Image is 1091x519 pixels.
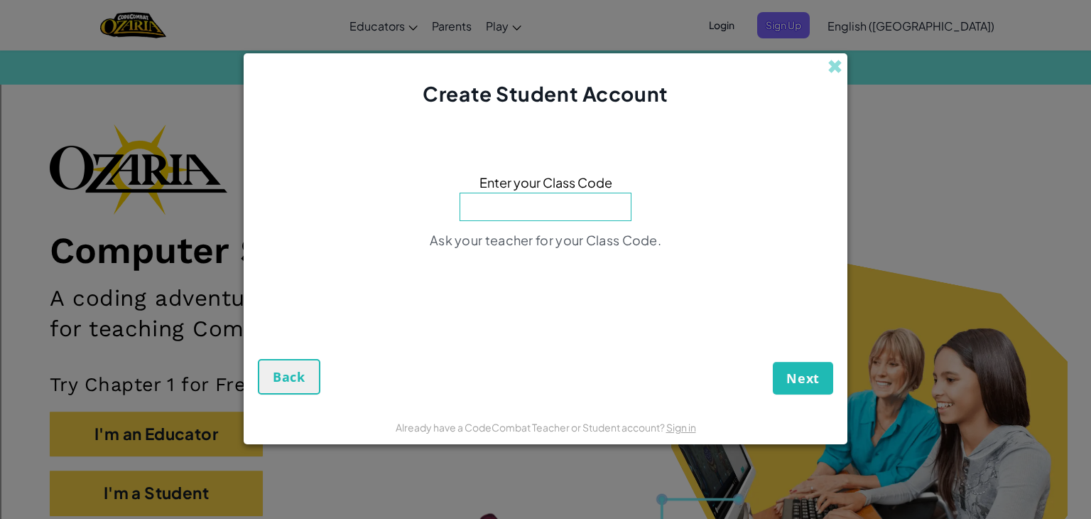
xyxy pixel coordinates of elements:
div: Home [6,6,297,18]
span: Next [786,370,820,387]
input: Search outlines [6,18,131,33]
a: Sign in [666,421,696,434]
span: Back [273,368,305,385]
div: Sort A > Z [6,33,1085,46]
button: Next [773,362,833,395]
span: Ask your teacher for your Class Code. [430,232,661,248]
span: Enter your Class Code [479,172,612,193]
div: Options [6,85,1085,97]
span: Already have a CodeCombat Teacher or Student account? [396,421,666,434]
div: Move To ... [6,59,1085,72]
div: Sign out [6,97,1085,110]
div: Sort New > Old [6,46,1085,59]
div: Delete [6,72,1085,85]
button: Back [258,359,320,395]
span: Create Student Account [423,81,668,106]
